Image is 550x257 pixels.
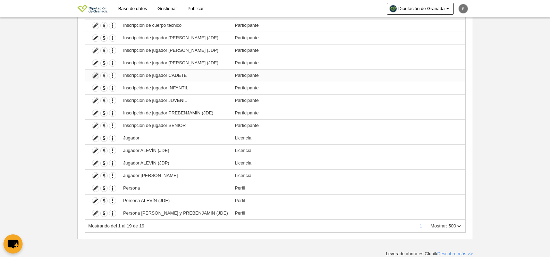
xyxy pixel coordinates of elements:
td: Jugador [PERSON_NAME] [120,169,231,182]
td: Jugador ALEVÍN (JDP) [120,157,231,169]
td: Participante [231,82,465,94]
button: chat-button [3,234,23,254]
td: Inscripción de jugador SENIOR [120,119,231,132]
td: Participante [231,69,465,82]
td: Inscripción de jugador JUVENIL [120,94,231,107]
td: Participante [231,57,465,69]
td: Participante [231,32,465,44]
td: Licencia [231,169,465,182]
a: Descubre más >> [437,251,473,256]
img: Oa6SvBRBA39l.30x30.jpg [390,5,397,12]
img: Diputación de Granada [77,4,108,13]
td: Persona ALEVÍN (JDE) [120,194,231,207]
img: c2l6ZT0zMHgzMCZmcz05JnRleHQ9UCZiZz03NTc1NzU%3D.png [459,4,468,13]
td: Perfil [231,207,465,219]
td: Perfil [231,194,465,207]
td: Jugador [120,132,231,144]
td: Licencia [231,157,465,169]
td: Jugador ALEVÍN (JDE) [120,144,231,157]
td: Inscripción de jugador [PERSON_NAME] (JDE) [120,57,231,69]
span: Mostrando del 1 al 19 de 19 [88,223,144,228]
td: Inscripción de jugador [PERSON_NAME] (JDP) [120,44,231,57]
div: Leverade ahora es Clupik [386,251,473,257]
td: Participante [231,44,465,57]
span: Diputación de Granada [398,5,445,12]
a: Diputación de Granada [387,3,454,15]
td: Licencia [231,144,465,157]
td: Inscripción de jugador PREBENJAMÍN (JDE) [120,107,231,119]
td: Perfil [231,182,465,194]
td: Persona [PERSON_NAME] y PREBENJAMIN (JDE) [120,207,231,219]
td: Inscripción de jugador INFANTIL [120,82,231,94]
td: Participante [231,94,465,107]
td: Inscripción de jugador [PERSON_NAME] (JDE) [120,32,231,44]
td: Inscripción de cuerpo técnico [120,19,231,32]
td: Participante [231,119,465,132]
td: Inscripción de jugador CADETE [120,69,231,82]
td: Participante [231,19,465,32]
td: Participante [231,107,465,119]
td: Licencia [231,132,465,144]
td: Persona [120,182,231,194]
a: 1 [418,223,424,228]
label: Mostrar: [424,223,447,229]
